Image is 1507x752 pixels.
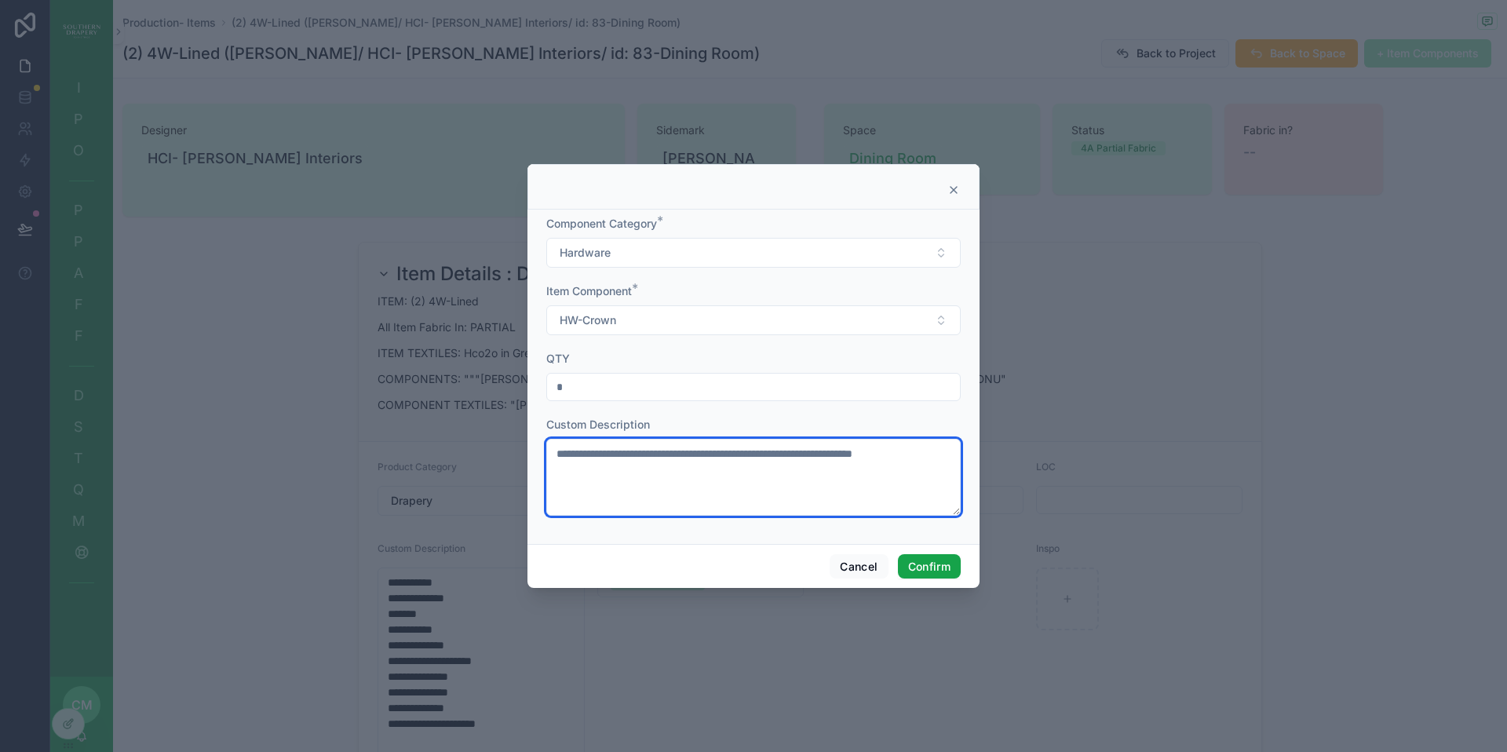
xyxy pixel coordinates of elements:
button: Cancel [830,554,888,579]
button: Confirm [898,554,961,579]
span: HW-Crown [560,312,616,328]
button: Select Button [546,305,961,335]
span: Custom Description [546,418,650,431]
button: Select Button [546,238,961,268]
span: Component Category [546,217,657,230]
span: QTY [546,352,570,365]
span: Hardware [560,245,611,261]
span: Item Component [546,284,632,298]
